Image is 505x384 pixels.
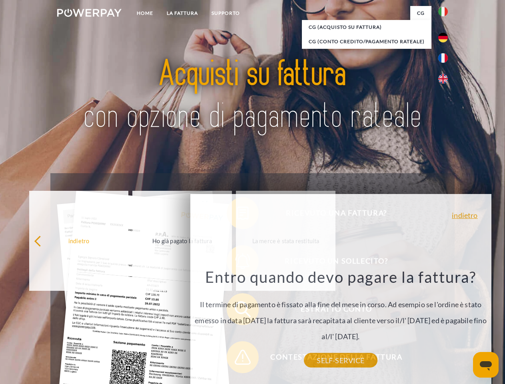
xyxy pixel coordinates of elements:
[438,74,448,84] img: en
[302,34,431,49] a: CG (Conto Credito/Pagamento rateale)
[57,9,122,17] img: logo-powerpay-white.svg
[304,353,377,368] a: SELF-SERVICE
[302,20,431,34] a: CG (Acquisto su fattura)
[438,7,448,16] img: it
[473,352,499,378] iframe: Pulsante per aprire la finestra di messaggistica
[452,212,477,219] a: indietro
[410,6,431,20] a: CG
[438,33,448,42] img: de
[438,53,448,63] img: fr
[160,6,205,20] a: LA FATTURA
[137,235,227,246] div: Ho già pagato la fattura
[195,267,487,286] h3: Entro quando devo pagare la fattura?
[130,6,160,20] a: Home
[195,267,487,360] div: Il termine di pagamento è fissato alla fine del mese in corso. Ad esempio se l'ordine è stato eme...
[205,6,247,20] a: Supporto
[76,38,429,153] img: title-powerpay_it.svg
[34,235,124,246] div: indietro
